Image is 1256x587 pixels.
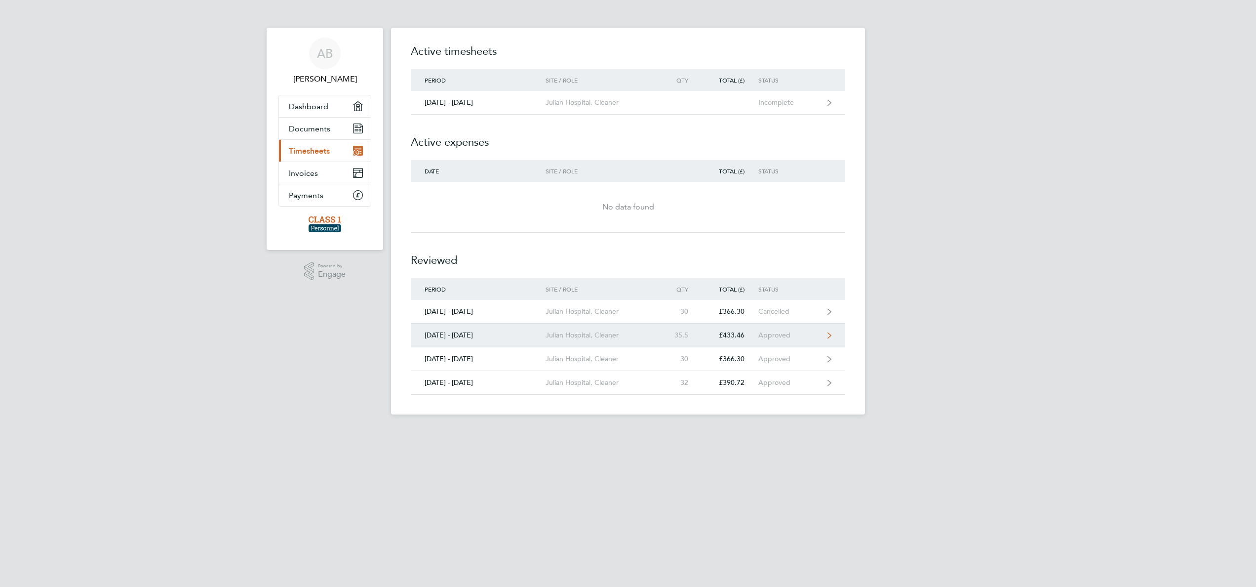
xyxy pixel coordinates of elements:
[546,378,659,387] div: Julian Hospital, Cleaner
[318,270,346,279] span: Engage
[702,355,758,363] div: £366.30
[411,115,845,160] h2: Active expenses
[309,216,342,232] img: class1personnel-logo-retina.png
[411,168,546,174] div: Date
[411,355,546,363] div: [DATE] - [DATE]
[411,347,845,371] a: [DATE] - [DATE]Julian Hospital, Cleaner30£366.30Approved
[411,201,845,213] div: No data found
[411,331,546,339] div: [DATE] - [DATE]
[411,91,845,115] a: [DATE] - [DATE]Julian Hospital, CleanerIncomplete
[411,324,845,347] a: [DATE] - [DATE]Julian Hospital, Cleaner35.5£433.46Approved
[758,286,819,293] div: Status
[758,331,819,339] div: Approved
[278,216,371,232] a: Go to home page
[546,307,659,316] div: Julian Hospital, Cleaner
[425,285,446,293] span: Period
[411,300,845,324] a: [DATE] - [DATE]Julian Hospital, Cleaner30£366.30Cancelled
[411,371,845,395] a: [DATE] - [DATE]Julian Hospital, Cleaner32£390.72Approved
[546,331,659,339] div: Julian Hospital, Cleaner
[278,38,371,85] a: AB[PERSON_NAME]
[546,98,659,107] div: Julian Hospital, Cleaner
[279,118,371,139] a: Documents
[659,378,702,387] div: 32
[317,47,333,60] span: AB
[758,98,819,107] div: Incomplete
[702,378,758,387] div: £390.72
[411,98,546,107] div: [DATE] - [DATE]
[659,355,702,363] div: 30
[758,168,819,174] div: Status
[289,124,330,133] span: Documents
[425,76,446,84] span: Period
[702,286,758,293] div: Total (£)
[289,191,323,200] span: Payments
[318,262,346,270] span: Powered by
[702,168,758,174] div: Total (£)
[702,331,758,339] div: £433.46
[411,233,845,278] h2: Reviewed
[546,355,659,363] div: Julian Hospital, Cleaner
[758,77,819,84] div: Status
[289,102,328,111] span: Dashboard
[279,95,371,117] a: Dashboard
[659,307,702,316] div: 30
[702,77,758,84] div: Total (£)
[279,162,371,184] a: Invoices
[289,146,330,156] span: Timesheets
[758,307,819,316] div: Cancelled
[758,355,819,363] div: Approved
[279,140,371,162] a: Timesheets
[279,184,371,206] a: Payments
[304,262,346,281] a: Powered byEngage
[546,286,659,293] div: Site / Role
[267,28,383,250] nav: Main navigation
[546,77,659,84] div: Site / Role
[659,77,702,84] div: Qty
[278,73,371,85] span: Anthony Barrett
[289,168,318,178] span: Invoices
[411,43,845,69] h2: Active timesheets
[411,378,546,387] div: [DATE] - [DATE]
[758,378,819,387] div: Approved
[659,286,702,293] div: Qty
[702,307,758,316] div: £366.30
[411,307,546,316] div: [DATE] - [DATE]
[659,331,702,339] div: 35.5
[546,168,659,174] div: Site / Role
